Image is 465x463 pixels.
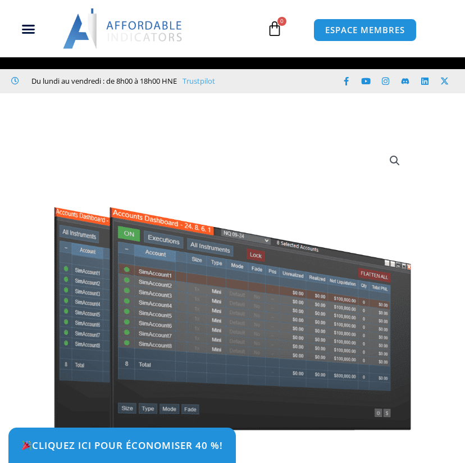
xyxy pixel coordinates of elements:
a: ESPACE MEMBRES [313,19,417,42]
span: ESPACE MEMBRES [325,26,405,34]
span: Du lundi au vendredi : de 8h00 à 18h00 HNE [29,74,177,88]
a: Trustpilot [183,74,215,88]
img: 🎉 [22,441,31,450]
img: Screenshot 2024-08-26 155710eeeee [52,142,413,430]
a: Voir la galerie d’images en plein écran [385,151,405,171]
a: 0 [250,12,299,45]
font: Cliquez ici pour économiser 40 %! [32,439,223,452]
span: 0 [277,17,286,26]
a: 🎉Cliquez ici pour économiser 40 %! [8,428,236,463]
img: LogoAI | Affordable Indicators – NinjaTrader [63,8,184,49]
div: Basculement du menu [5,18,51,39]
